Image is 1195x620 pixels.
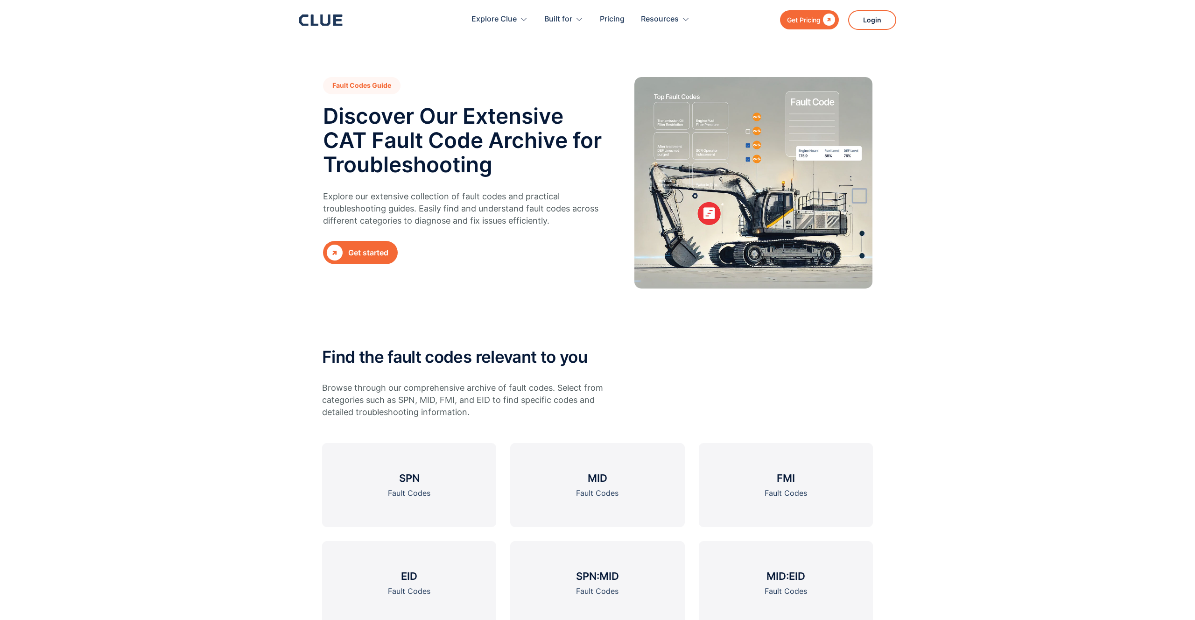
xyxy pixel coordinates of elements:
[699,443,873,527] a: FMIFault Codes
[777,471,795,485] h3: FMI
[327,245,343,261] div: 
[766,569,805,583] h3: MID:EID
[588,471,607,485] h3: MID
[322,348,873,366] h2: Find the fault codes relevant to you
[323,77,401,94] h1: Fault Codes Guide
[848,10,896,30] a: Login
[576,487,619,499] div: Fault Codes
[388,585,430,597] div: Fault Codes
[388,487,430,499] div: Fault Codes
[399,471,420,485] h3: SPN
[322,382,605,418] p: Browse through our comprehensive archive of fault codes. Select from categories such as SPN, MID,...
[765,487,807,499] div: Fault Codes
[401,569,417,583] h3: EID
[780,10,839,29] a: Get Pricing
[323,190,605,227] p: Explore our extensive collection of fault codes and practical troubleshooting guides. Easily find...
[641,5,679,34] div: Resources
[471,5,528,34] div: Explore Clue
[323,104,611,176] h2: Discover Our Extensive CAT Fault Code Archive for Troubleshooting
[322,443,496,527] a: SPNFault Codes
[641,5,690,34] div: Resources
[471,5,517,34] div: Explore Clue
[576,569,619,583] h3: SPN:MID
[323,241,398,264] a: Get started
[634,77,872,289] img: hero image for caterpillar fault codes
[576,585,619,597] div: Fault Codes
[510,443,684,527] a: MIDFault Codes
[787,14,821,26] div: Get Pricing
[544,5,572,34] div: Built for
[600,5,625,34] a: Pricing
[348,247,388,259] div: Get started
[765,585,807,597] div: Fault Codes
[821,14,835,26] div: 
[544,5,583,34] div: Built for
